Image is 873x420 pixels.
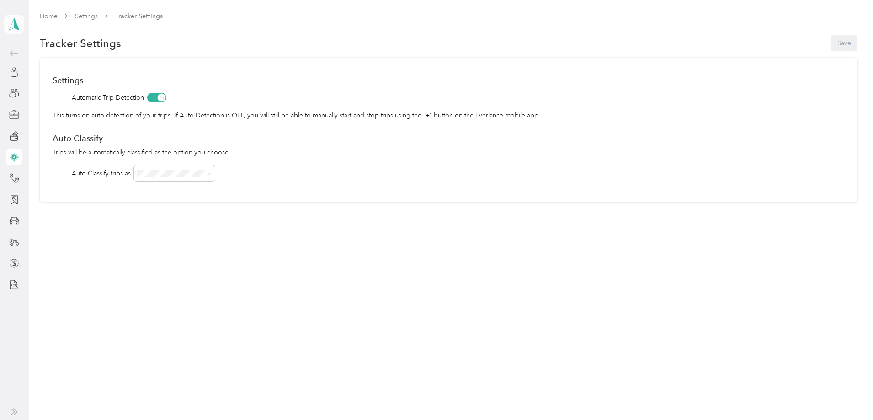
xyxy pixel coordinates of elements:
[40,38,121,48] h1: Tracker Settings
[75,12,98,20] a: Settings
[53,75,844,85] div: Settings
[53,148,844,157] p: Trips will be automatically classified as the option you choose.
[53,111,844,120] p: This turns on auto-detection of your trips. If Auto-Detection is OFF, you will still be able to m...
[40,12,58,20] a: Home
[72,169,131,178] div: Auto Classify trips as
[72,93,144,102] span: Automatic Trip Detection
[115,11,163,21] span: Tracker Settings
[822,369,873,420] iframe: Everlance-gr Chat Button Frame
[53,133,844,143] div: Auto Classify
